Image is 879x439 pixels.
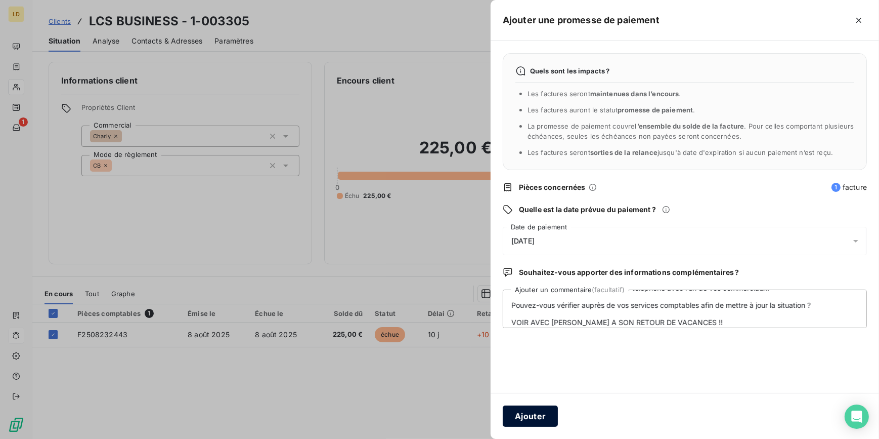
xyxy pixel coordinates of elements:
span: Quelle est la date prévue du paiement ? [519,205,656,215]
span: Quels sont les impacts ? [530,67,610,75]
span: Les factures seront jusqu'à date d'expiration si aucun paiement n’est reçu. [528,148,833,156]
span: promesse de paiement [618,106,693,114]
span: 1 [831,183,841,192]
span: [DATE] [511,237,535,245]
span: Les factures auront le statut . [528,106,695,114]
textarea: 13/08 retour client :Bonjour, Je me permets de revenir vers vous concernant votre relance au suje... [503,290,867,328]
button: Ajouter [503,406,558,427]
span: Les factures seront . [528,90,681,98]
span: facture [831,182,867,192]
span: Souhaitez-vous apporter des informations complémentaires ? [519,267,739,277]
div: Open Intercom Messenger [845,405,869,429]
span: maintenues dans l’encours [590,90,679,98]
span: Pièces concernées [519,182,586,192]
span: La promesse de paiement couvre . Pour celles comportant plusieurs échéances, seules les échéances... [528,122,854,140]
span: l’ensemble du solde de la facture [635,122,744,130]
span: sorties de la relance [590,148,657,156]
h5: Ajouter une promesse de paiement [503,13,660,27]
